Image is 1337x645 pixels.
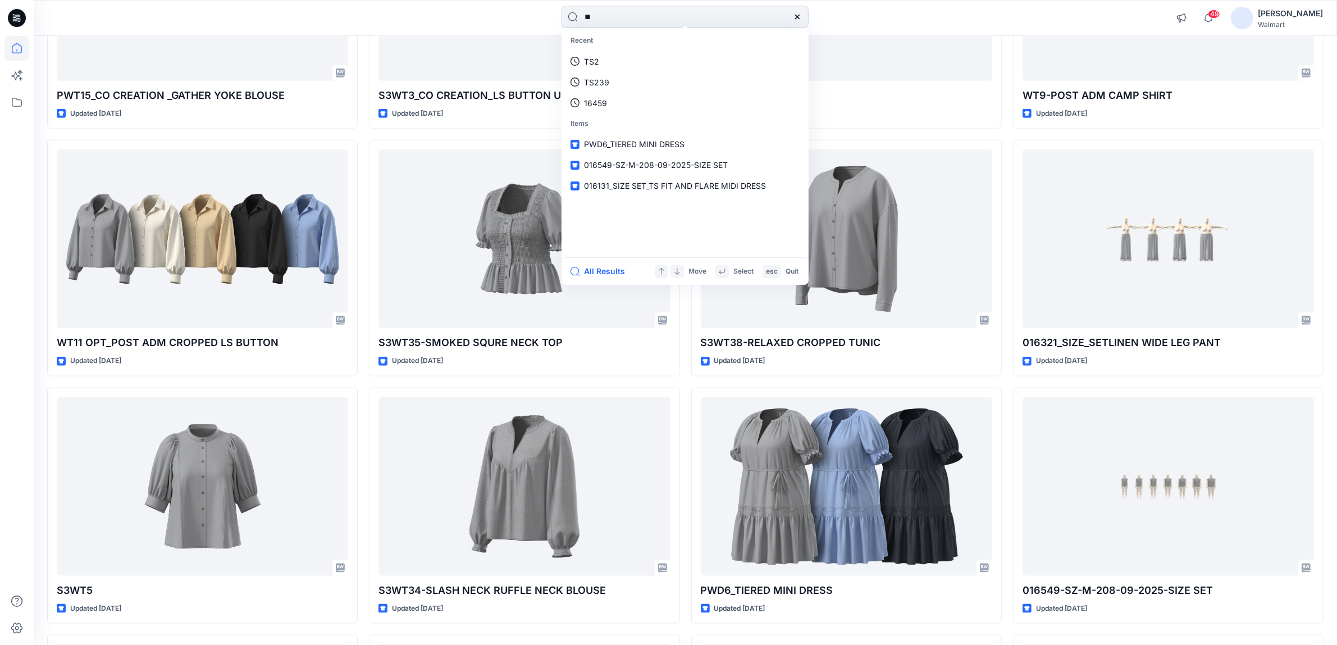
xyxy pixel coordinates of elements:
[584,181,766,190] span: 016131_SIZE SET_TS FIT AND FLARE MIDI DRESS
[701,397,992,576] a: PWD6_TIERED MINI DRESS
[378,88,670,103] p: S3WT3_CO CREATION_LS BUTTON UP SHIRT W-GATHERED SLEEVE
[701,335,992,351] p: S3WT38-RELAXED CROPPED TUNIC
[1258,7,1323,20] div: [PERSON_NAME]
[57,583,348,598] p: S3WT5
[701,583,992,598] p: PWD6_TIERED MINI DRESS
[378,335,670,351] p: S3WT35-SMOKED SQURE NECK TOP
[1023,397,1314,576] a: 016549-SZ-M-208-09-2025-SIZE SET
[571,265,632,278] button: All Results
[714,355,765,367] p: Updated [DATE]
[714,603,765,615] p: Updated [DATE]
[70,603,121,615] p: Updated [DATE]
[688,266,706,278] p: Move
[1231,7,1253,29] img: avatar
[1036,355,1087,367] p: Updated [DATE]
[378,397,670,576] a: S3WT34-SLASH NECK RUFFLE NECK BLOUSE
[564,113,806,134] p: Items
[392,355,443,367] p: Updated [DATE]
[57,149,348,328] a: WT11 OPT_POST ADM CROPPED LS BUTTON
[1023,335,1314,351] p: 016321_SIZE_SETLINEN WIDE LEG PANT
[701,88,992,103] p: PWT1
[57,397,348,576] a: S3WT5
[1258,20,1323,29] div: Walmart
[392,603,443,615] p: Updated [DATE]
[57,335,348,351] p: WT11 OPT_POST ADM CROPPED LS BUTTON
[584,97,607,109] p: 16459
[766,266,778,278] p: esc
[584,160,728,170] span: 016549-SZ-M-208-09-2025-SIZE SET
[786,266,798,278] p: Quit
[378,149,670,328] a: S3WT35-SMOKED SQURE NECK TOP
[564,51,806,72] a: TS2
[564,175,806,196] a: 016131_SIZE SET_TS FIT AND FLARE MIDI DRESS
[1023,149,1314,328] a: 016321_SIZE_SETLINEN WIDE LEG PANT
[564,93,806,113] a: 16459
[584,139,685,149] span: PWD6_TIERED MINI DRESS
[733,266,754,278] p: Select
[1036,603,1087,615] p: Updated [DATE]
[57,88,348,103] p: PWT15_CO CREATION _GATHER YOKE BLOUSE
[584,76,609,88] p: TS239
[564,134,806,155] a: PWD6_TIERED MINI DRESS
[392,108,443,120] p: Updated [DATE]
[701,149,992,328] a: S3WT38-RELAXED CROPPED TUNIC
[70,108,121,120] p: Updated [DATE]
[70,355,121,367] p: Updated [DATE]
[564,30,806,51] p: Recent
[378,583,670,598] p: S3WT34-SLASH NECK RUFFLE NECK BLOUSE
[564,155,806,175] a: 016549-SZ-M-208-09-2025-SIZE SET
[1023,583,1314,598] p: 016549-SZ-M-208-09-2025-SIZE SET
[584,56,599,67] p: TS2
[1023,88,1314,103] p: WT9-POST ADM CAMP SHIRT
[1036,108,1087,120] p: Updated [DATE]
[564,72,806,93] a: TS239
[1208,10,1220,19] span: 49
